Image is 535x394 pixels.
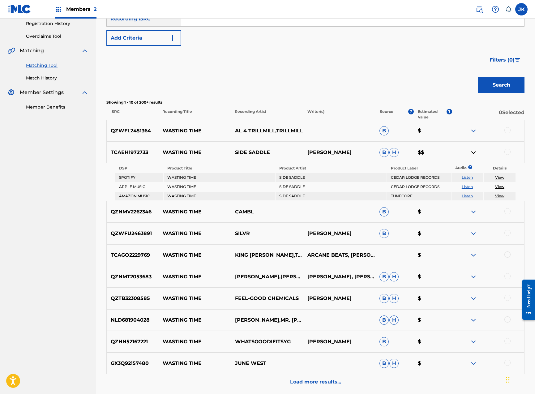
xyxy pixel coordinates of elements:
[379,229,389,238] span: B
[107,230,159,237] p: QZWFU2463891
[164,192,275,200] td: WASTING TIME
[158,109,231,120] p: Recording Title
[231,127,303,135] p: AL 4 TRILLMILL,TRILLMILL
[389,359,399,368] span: H
[276,173,387,182] td: SIDE SADDLE
[379,359,389,368] span: B
[486,52,524,68] button: Filters (0)
[231,316,303,324] p: [PERSON_NAME],MR. [PERSON_NAME],[GEOGRAPHIC_DATA]
[470,295,477,302] img: expand
[231,149,303,156] p: SIDE SADDLE
[387,173,451,182] td: CEDAR LODGE RECORDS
[26,62,88,69] a: Matching Tool
[414,149,452,156] p: $$
[495,175,504,180] a: View
[159,127,231,135] p: WASTING TIME
[303,338,375,345] p: [PERSON_NAME]
[106,109,158,120] p: ISRC
[115,173,163,182] td: SPOTIFY
[164,173,275,182] td: WASTING TIME
[452,109,524,120] p: 0 Selected
[231,273,303,281] p: [PERSON_NAME],[PERSON_NAME]
[387,182,451,191] td: CEDAR LODGE RECORDS
[290,378,341,386] p: Load more results...
[107,316,159,324] p: NLD681904028
[470,251,477,259] img: expand
[303,273,375,281] p: [PERSON_NAME], [PERSON_NAME]
[94,6,96,12] span: 2
[7,47,15,54] img: Matching
[303,295,375,302] p: [PERSON_NAME]
[462,184,473,189] a: Listen
[414,338,452,345] p: $
[107,208,159,216] p: QZNMV2262346
[231,230,303,237] p: SILVR
[159,208,231,216] p: WASTING TIME
[303,251,375,259] p: ARCANE BEATS, [PERSON_NAME], TRE
[159,295,231,302] p: WASTING TIME
[414,230,452,237] p: $
[276,182,387,191] td: SIDE SADDLE
[159,273,231,281] p: WASTING TIME
[414,208,452,216] p: $
[107,360,159,367] p: GX3Q92157480
[231,360,303,367] p: JUNE WEST
[66,6,96,13] span: Members
[476,6,483,13] img: search
[379,294,389,303] span: B
[470,316,477,324] img: expand
[504,364,535,394] iframe: Chat Widget
[414,251,452,259] p: $
[414,295,452,302] p: $
[389,315,399,325] span: H
[408,109,414,114] span: ?
[159,316,231,324] p: WASTING TIME
[462,194,473,198] a: Listen
[81,47,88,54] img: expand
[515,3,528,15] div: User Menu
[506,370,510,389] div: Drag
[505,6,511,12] div: Notifications
[7,89,15,96] img: Member Settings
[115,182,163,191] td: APPLE MUSIC
[107,127,159,135] p: QZWFL2451364
[106,30,181,46] button: Add Criteria
[107,273,159,281] p: QZNMT2053683
[115,192,163,200] td: AMAZON MUSIC
[107,149,159,156] p: TCAEH1972733
[462,175,473,180] a: Listen
[159,149,231,156] p: WASTING TIME
[387,192,451,200] td: TUNECORE
[379,337,389,346] span: B
[470,273,477,281] img: expand
[380,109,393,120] p: Source
[447,109,452,114] span: ?
[379,126,389,135] span: B
[379,272,389,281] span: B
[470,338,477,345] img: expand
[492,6,499,13] img: help
[159,230,231,237] p: WASTING TIME
[495,184,504,189] a: View
[414,273,452,281] p: $
[490,56,515,64] span: Filters ( 0 )
[414,316,452,324] p: $
[276,192,387,200] td: SIDE SADDLE
[389,272,399,281] span: H
[231,109,303,120] p: Recording Artist
[231,251,303,259] p: KING [PERSON_NAME],TRE
[276,164,387,173] th: Product Artist
[495,194,504,198] a: View
[55,6,62,13] img: Top Rightsholders
[115,164,163,173] th: DSP
[107,338,159,345] p: QZHN52167221
[7,5,31,14] img: MLC Logo
[26,75,88,81] a: Match History
[81,89,88,96] img: expand
[159,338,231,345] p: WASTING TIME
[231,208,303,216] p: CAMBL
[303,149,375,156] p: [PERSON_NAME]
[231,295,303,302] p: FEEL-GOOD CHEMICALS
[379,207,389,216] span: B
